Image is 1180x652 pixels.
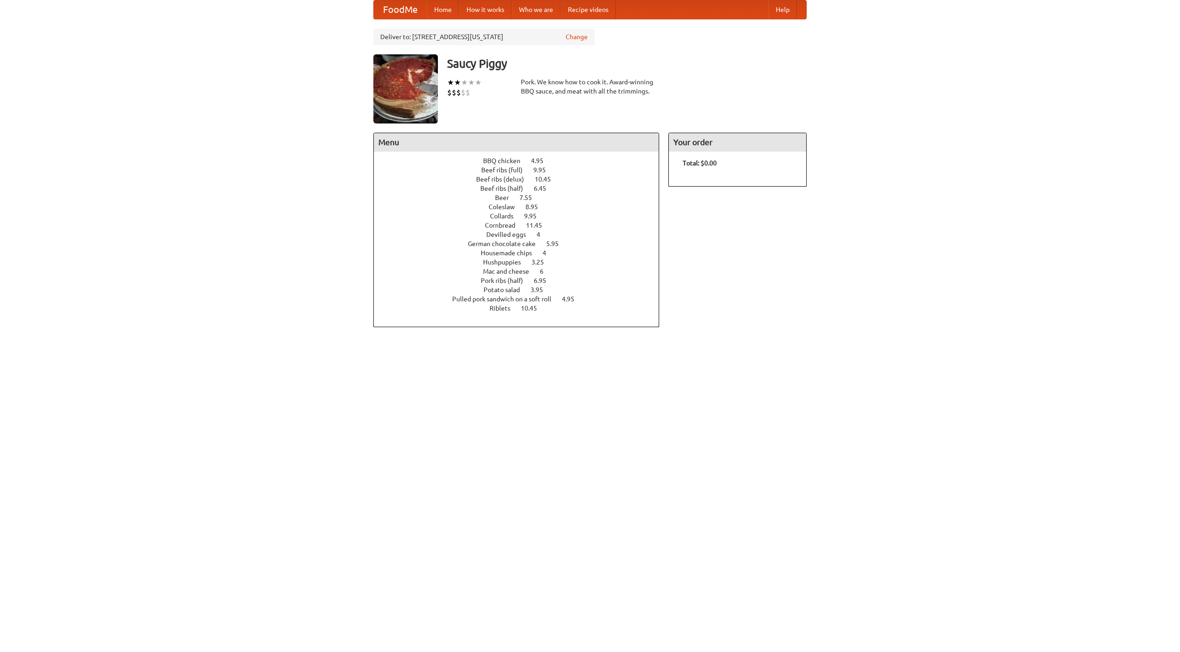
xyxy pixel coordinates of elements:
a: FoodMe [374,0,427,19]
a: German chocolate cake 5.95 [468,240,576,247]
a: Collards 9.95 [490,212,554,220]
a: Beef ribs (full) 9.95 [481,166,563,174]
span: 11.45 [526,222,551,229]
span: Hushpuppies [483,258,530,266]
b: Total: $0.00 [683,159,717,167]
span: Housemade chips [481,249,541,257]
span: Collards [490,212,523,220]
li: $ [452,88,456,98]
a: Pork ribs (half) 6.95 [481,277,563,284]
span: Pork ribs (half) [481,277,532,284]
li: ★ [454,77,461,88]
span: 3.95 [531,286,552,294]
li: $ [461,88,466,98]
span: German chocolate cake [468,240,545,247]
a: Beer 7.55 [495,194,549,201]
li: ★ [475,77,482,88]
a: Beef ribs (delux) 10.45 [476,176,568,183]
span: 7.55 [519,194,541,201]
a: Cornbread 11.45 [485,222,559,229]
a: Help [768,0,797,19]
span: 4 [543,249,555,257]
a: Change [566,32,588,41]
a: Potato salad 3.95 [484,286,560,294]
span: Beef ribs (delux) [476,176,533,183]
span: Devilled eggs [486,231,535,238]
a: Devilled eggs 4 [486,231,557,238]
h4: Your order [669,133,806,152]
span: 6.95 [534,277,555,284]
li: ★ [461,77,468,88]
span: 9.95 [524,212,546,220]
span: Riblets [490,305,519,312]
li: $ [456,88,461,98]
span: 10.45 [521,305,546,312]
h4: Menu [374,133,659,152]
div: Pork. We know how to cook it. Award-winning BBQ sauce, and meat with all the trimmings. [521,77,659,96]
span: Beef ribs (half) [480,185,532,192]
a: Housemade chips 4 [481,249,563,257]
span: 5.95 [546,240,568,247]
h3: Saucy Piggy [447,54,807,73]
li: ★ [468,77,475,88]
a: BBQ chicken 4.95 [483,157,560,164]
a: Who we are [512,0,560,19]
span: 9.95 [533,166,555,174]
span: Potato salad [484,286,529,294]
span: 6 [540,268,553,275]
a: Coleslaw 8.95 [489,203,555,211]
img: angular.jpg [373,54,438,123]
div: Deliver to: [STREET_ADDRESS][US_STATE] [373,29,595,45]
a: How it works [459,0,512,19]
a: Home [427,0,459,19]
span: Pulled pork sandwich on a soft roll [452,295,560,303]
span: 8.95 [525,203,547,211]
li: $ [447,88,452,98]
li: $ [466,88,470,98]
span: 4.95 [531,157,553,164]
span: 10.45 [535,176,560,183]
span: Beer [495,194,518,201]
span: Mac and cheese [483,268,538,275]
span: Coleslaw [489,203,524,211]
a: Recipe videos [560,0,616,19]
span: 4 [537,231,549,238]
a: Hushpuppies 3.25 [483,258,561,266]
span: 6.45 [534,185,555,192]
span: BBQ chicken [483,157,530,164]
span: 3.25 [531,258,553,266]
span: 4.95 [562,295,584,303]
a: Beef ribs (half) 6.45 [480,185,563,192]
span: Beef ribs (full) [481,166,532,174]
span: Cornbread [485,222,525,229]
a: Mac and cheese 6 [483,268,560,275]
li: ★ [447,77,454,88]
a: Riblets 10.45 [490,305,554,312]
a: Pulled pork sandwich on a soft roll 4.95 [452,295,591,303]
